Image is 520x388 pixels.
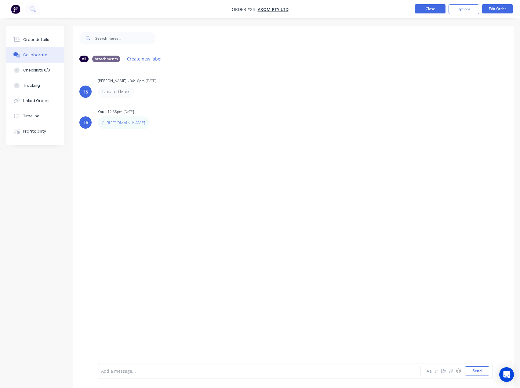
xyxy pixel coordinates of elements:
[449,4,479,14] button: Options
[499,367,514,382] div: Open Intercom Messenger
[23,83,40,88] div: Tracking
[23,98,49,104] div: Linked Orders
[124,55,165,63] button: Create new label
[455,367,462,375] button: ☺
[433,367,440,375] button: @
[6,108,64,124] button: Timeline
[6,124,64,139] button: Profitability
[425,367,433,375] button: Aa
[23,113,39,119] div: Timeline
[232,6,258,12] span: Order #24 -
[258,6,289,12] a: Axom Pty Ltd
[105,109,134,115] div: - 12:38pm [DATE]
[6,78,64,93] button: Tracking
[128,78,156,84] div: - 04:10pm [DATE]
[465,366,489,375] button: Send
[102,89,129,95] p: Updated Mark
[6,93,64,108] button: Linked Orders
[92,56,120,62] div: Attachments
[6,63,64,78] button: Checklists 0/0
[6,47,64,63] button: Collaborate
[23,68,50,73] div: Checklists 0/0
[79,56,89,62] div: All
[83,119,89,126] div: TR
[98,109,104,115] div: You
[23,129,46,134] div: Profitability
[95,32,156,44] input: Search notes...
[98,78,126,84] div: [PERSON_NAME]
[102,120,145,126] a: [URL][DOMAIN_NAME]
[482,4,513,13] button: Edit Order
[6,32,64,47] button: Order details
[23,37,49,42] div: Order details
[23,52,47,58] div: Collaborate
[11,5,20,14] img: Factory
[415,4,445,13] button: Close
[83,88,88,95] div: TS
